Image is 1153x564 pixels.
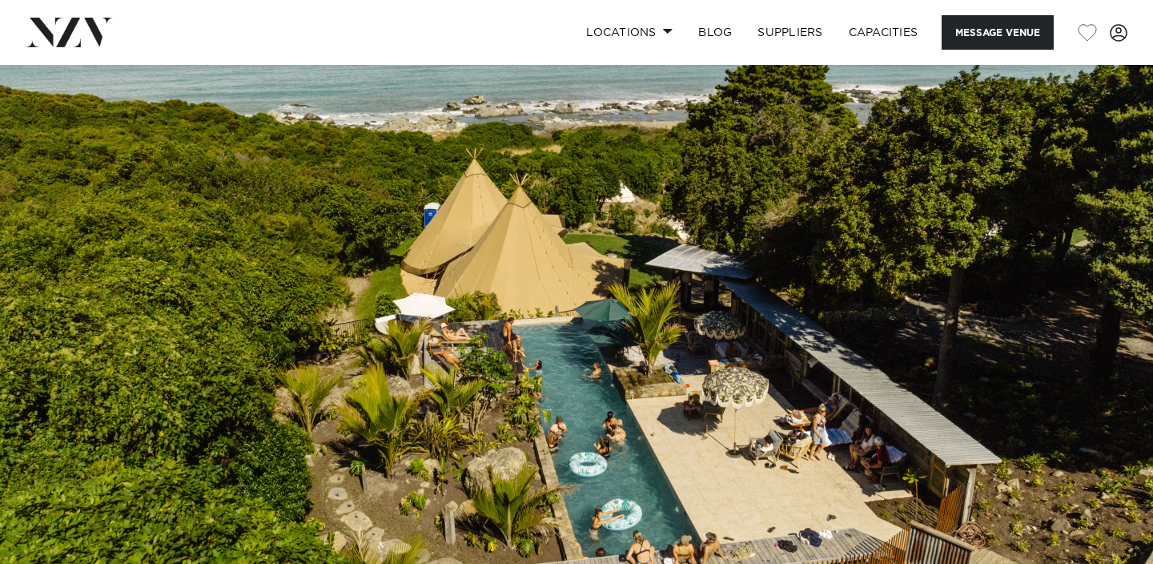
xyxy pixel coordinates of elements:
[685,15,745,50] a: BLOG
[745,15,835,50] a: SUPPLIERS
[573,15,685,50] a: Locations
[942,15,1054,50] button: Message Venue
[26,18,113,46] img: nzv-logo.png
[836,15,931,50] a: Capacities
